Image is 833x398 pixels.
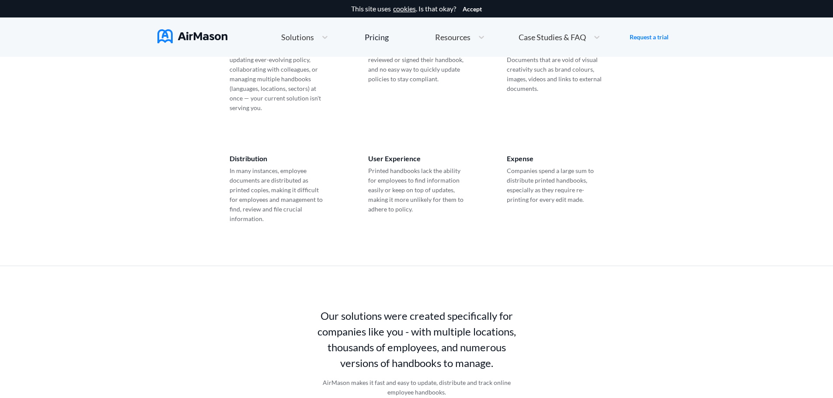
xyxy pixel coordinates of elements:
[157,29,227,43] img: AirMason Logo
[313,378,520,397] p: AirMason makes it fast and easy to update, distribute and track online employee handbooks.
[519,33,586,41] span: Case Studies & FAQ
[313,308,520,371] p: Our solutions were created specifically for companies like you - with multiple locations, thousan...
[463,6,482,13] button: Accept cookies
[365,29,389,45] a: Pricing
[435,33,471,41] span: Resources
[230,155,327,163] div: Distribution
[630,33,669,42] a: Request a trial
[507,166,604,204] p: Companies spend a large sum to distribute printed handbooks, especially as they require re-printi...
[368,166,465,214] p: Printed handbooks lack the ability for employees to find information easily or keep on top of upd...
[365,33,389,41] div: Pricing
[393,5,416,13] a: cookies
[368,155,465,163] div: User Experience
[368,36,465,84] p: Most companies have no accurate way of knowing if an employee has reviewed or signed their handbo...
[230,36,327,113] p: Managing a Word Document is hard. Whether it be editing and updating ever-evolving policy, collab...
[230,166,327,224] p: In many instances, employee documents are distributed as printed copies, making it difficult for ...
[507,36,604,93] p: Most handbook solutions are long, [PERSON_NAME] Word Documents that are void of visual creativity...
[507,155,604,163] div: Expense
[281,33,314,41] span: Solutions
